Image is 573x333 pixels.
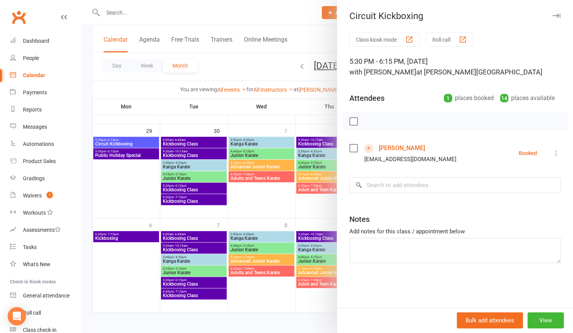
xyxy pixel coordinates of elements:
[10,118,81,136] a: Messages
[23,158,56,164] div: Product Sales
[500,93,555,103] div: places available
[528,312,564,328] button: View
[457,312,523,328] button: Bulk add attendees
[10,84,81,101] a: Payments
[47,192,53,198] span: 1
[23,38,49,44] div: Dashboard
[23,124,47,130] div: Messages
[10,239,81,256] a: Tasks
[500,94,508,102] div: 14
[10,221,81,239] a: Assessments
[23,227,61,233] div: Assessments
[8,307,26,325] div: Open Intercom Messenger
[364,154,456,164] div: [EMAIL_ADDRESS][DOMAIN_NAME]
[23,55,39,61] div: People
[444,93,494,103] div: places booked
[10,101,81,118] a: Reports
[23,210,46,216] div: Workouts
[10,32,81,50] a: Dashboard
[23,89,47,95] div: Payments
[10,50,81,67] a: People
[349,177,561,193] input: Search to add attendees
[23,244,37,250] div: Tasks
[10,256,81,273] a: What's New
[416,68,542,76] span: at [PERSON_NAME][GEOGRAPHIC_DATA]
[349,32,420,47] button: Class kiosk mode
[10,67,81,84] a: Calendar
[519,150,537,156] div: Booked
[23,72,45,78] div: Calendar
[23,107,42,113] div: Reports
[444,94,452,102] div: 1
[23,310,41,316] div: Roll call
[349,56,561,78] div: 5:30 PM - 6:15 PM, [DATE]
[349,214,370,225] div: Notes
[379,142,425,154] a: [PERSON_NAME]
[10,304,81,322] a: Roll call
[349,93,385,103] div: Attendees
[23,293,70,299] div: General attendance
[23,327,57,333] div: Class check-in
[337,11,573,21] div: Circuit Kickboxing
[349,227,561,236] div: Add notes for this class / appointment below
[10,136,81,153] a: Automations
[23,192,42,199] div: Waivers
[10,170,81,187] a: Gradings
[10,187,81,204] a: Waivers 1
[23,261,50,267] div: What's New
[426,32,473,47] button: Roll call
[10,204,81,221] a: Workouts
[23,141,54,147] div: Automations
[10,287,81,304] a: General attendance kiosk mode
[9,8,28,27] a: Clubworx
[10,153,81,170] a: Product Sales
[23,175,45,181] div: Gradings
[349,68,416,76] span: with [PERSON_NAME]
